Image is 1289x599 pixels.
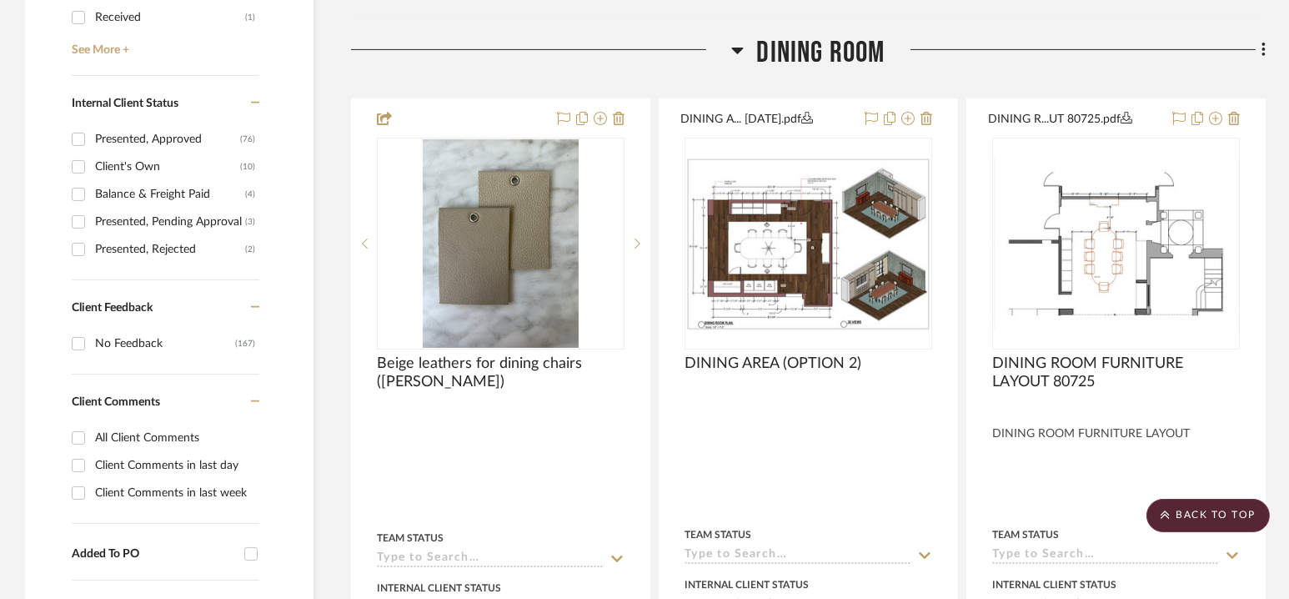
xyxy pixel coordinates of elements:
[72,396,160,408] span: Client Comments
[377,531,444,546] div: Team Status
[686,158,930,330] img: DINING AREA (OPTION 2)
[235,330,255,357] div: (167)
[95,480,255,506] div: Client Comments in last week
[680,109,855,129] button: DINING A... [DATE].pdf
[95,330,235,357] div: No Feedback
[240,126,255,153] div: (76)
[245,4,255,31] div: (1)
[240,154,255,180] div: (10)
[377,355,624,391] span: Beige leathers for dining chairs ([PERSON_NAME])
[377,551,604,567] input: Type to Search…
[992,577,1116,592] div: Internal Client Status
[992,527,1059,542] div: Team Status
[685,138,931,349] div: 0
[245,236,255,263] div: (2)
[95,126,240,153] div: Presented, Approved
[68,31,259,58] a: See More +
[95,154,240,180] div: Client's Own
[756,35,885,71] span: Dining Room
[72,98,178,109] span: Internal Client Status
[95,4,245,31] div: Received
[95,452,255,479] div: Client Comments in last day
[423,139,579,348] img: Beige leathers for dining chairs (Holly Hunt)
[95,425,255,451] div: All Client Comments
[992,548,1220,564] input: Type to Search…
[72,302,153,314] span: Client Feedback
[95,181,245,208] div: Balance & Freight Paid
[994,158,1238,330] img: DINING ROOM FURNITURE LAYOUT 80725
[377,581,501,596] div: Internal Client Status
[988,109,1162,129] button: DINING R...UT 80725.pdf
[95,236,245,263] div: Presented, Rejected
[72,547,236,561] div: Added To PO
[685,577,809,592] div: Internal Client Status
[95,209,245,235] div: Presented, Pending Approval
[685,355,861,373] span: DINING AREA (OPTION 2)
[245,181,255,208] div: (4)
[685,548,912,564] input: Type to Search…
[992,355,1240,391] span: DINING ROOM FURNITURE LAYOUT 80725
[245,209,255,235] div: (3)
[685,527,751,542] div: Team Status
[1146,499,1270,532] scroll-to-top-button: BACK TO TOP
